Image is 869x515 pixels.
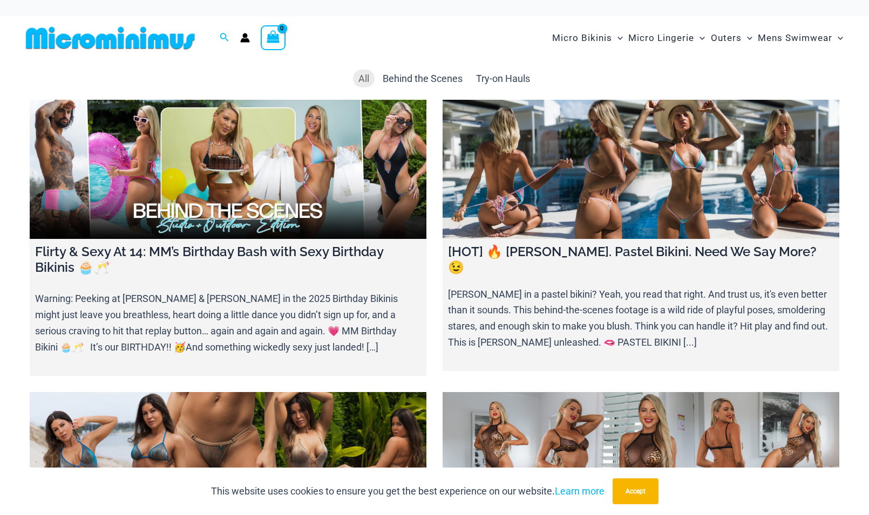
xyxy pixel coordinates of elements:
a: Micro BikinisMenu ToggleMenu Toggle [549,22,626,54]
p: This website uses cookies to ensure you get the best experience on our website. [211,483,605,499]
a: Micro LingerieMenu ToggleMenu Toggle [626,22,708,54]
a: Flirty & Sexy At 14: MM’s Birthday Bash with Sexy Birthday Bikinis 🧁🥂 [30,100,426,239]
a: [HOT] 🔥 Olivia. Pastel Bikini. Need We Say More? 😉 [443,100,839,239]
nav: Site Navigation [548,20,847,56]
span: Menu Toggle [832,24,843,52]
img: MM SHOP LOGO FLAT [22,26,199,50]
a: Account icon link [240,33,250,43]
span: Menu Toggle [612,24,623,52]
a: Search icon link [220,31,229,45]
p: Warning: Peeking at [PERSON_NAME] & [PERSON_NAME] in the 2025 Birthday Bikinis might just leave y... [35,291,421,355]
a: Mens SwimwearMenu ToggleMenu Toggle [755,22,846,54]
span: Outers [711,24,742,52]
span: Menu Toggle [694,24,705,52]
h4: [HOT] 🔥 [PERSON_NAME]. Pastel Bikini. Need We Say More? 😉 [448,244,834,276]
p: [PERSON_NAME] in a pastel bikini? Yeah, you read that right. And trust us, it's even better than ... [448,286,834,351]
a: OutersMenu ToggleMenu Toggle [708,22,755,54]
h4: Flirty & Sexy At 14: MM’s Birthday Bash with Sexy Birthday Bikinis 🧁🥂 [35,244,421,276]
span: Mens Swimwear [758,24,832,52]
span: Try-on Hauls [476,73,530,84]
span: Menu Toggle [742,24,752,52]
span: All [358,73,369,84]
a: Learn more [555,485,605,497]
button: Accept [613,478,658,504]
span: Micro Bikinis [552,24,612,52]
span: Micro Lingerie [628,24,694,52]
span: Behind the Scenes [383,73,463,84]
a: View Shopping Cart, empty [261,25,286,50]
